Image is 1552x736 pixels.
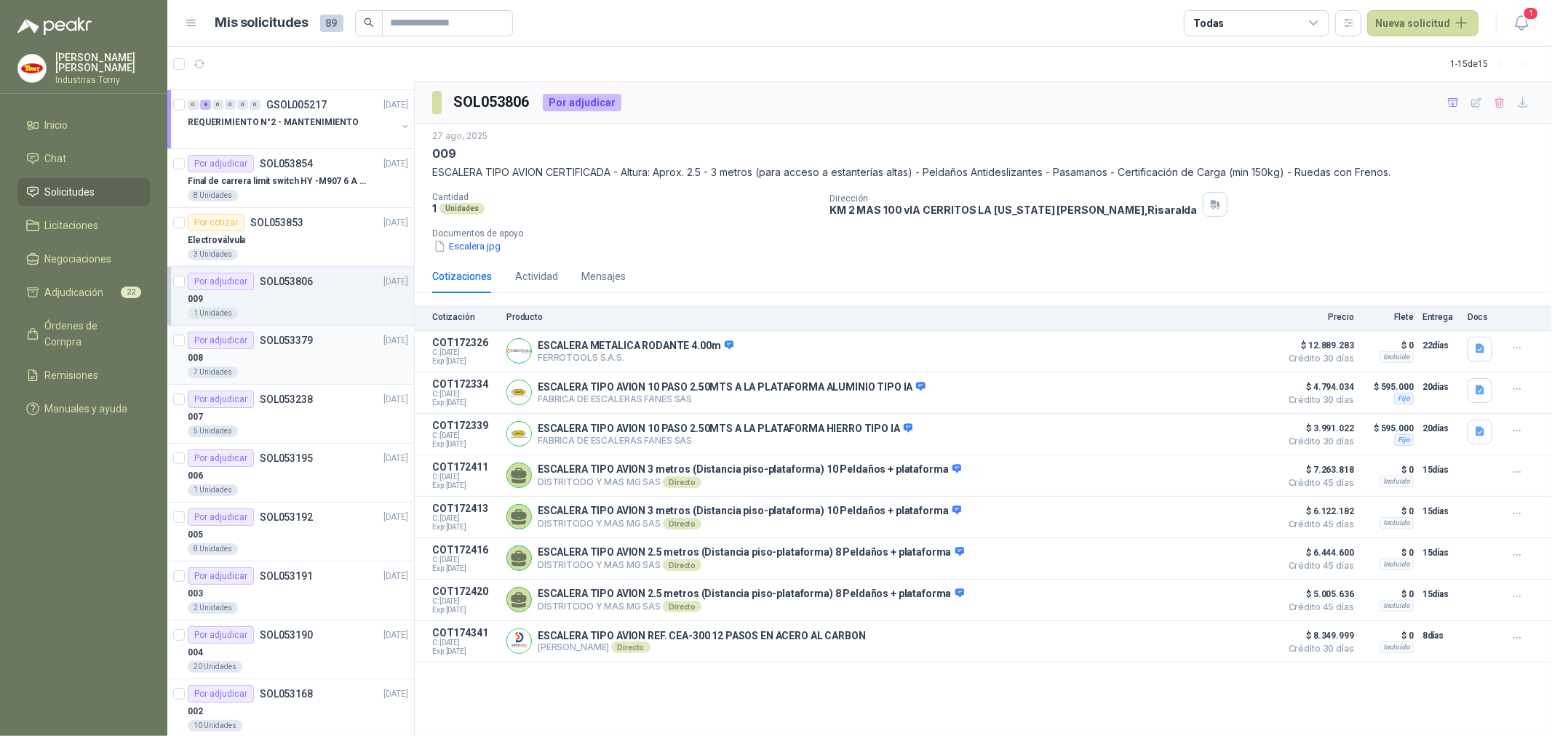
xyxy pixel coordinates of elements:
span: $ 7.263.818 [1281,461,1354,479]
div: Por adjudicar [188,508,254,526]
p: ESCALERA TIPO AVION REF. CEA-300 12 PASOS EN ACERO AL CARBON [538,630,866,641]
span: 89 [320,15,343,32]
span: Exp: [DATE] [432,440,498,449]
div: Mensajes [581,268,626,284]
p: $ 0 [1363,337,1414,354]
p: 15 días [1422,503,1459,520]
div: 8 Unidades [188,190,238,201]
p: DISTRITODO Y MAS MG SAS [538,601,964,612]
div: 3 Unidades [188,249,238,260]
span: Crédito 30 días [1281,396,1354,404]
div: Incluido [1380,559,1414,570]
p: $ 0 [1363,503,1414,520]
div: 1 - 15 de 15 [1450,52,1535,76]
p: COT172413 [432,503,498,514]
p: 004 [188,646,203,660]
p: COT172326 [432,337,498,348]
div: Por adjudicar [188,449,254,467]
div: 0 [250,100,260,110]
p: KM 2 MAS 100 vIA CERRITOS LA [US_STATE] [PERSON_NAME] , Risaralda [829,204,1197,216]
p: Dirección [829,193,1197,204]
a: Por adjudicarSOL053379[DATE] 0087 Unidades [167,326,414,385]
p: SOL053191 [260,571,313,581]
div: 0 [237,100,248,110]
span: Chat [45,151,67,167]
span: $ 5.005.636 [1281,585,1354,603]
span: Exp: [DATE] [432,564,498,573]
p: ESCALERA TIPO AVION 2.5 metros (Distancia piso-plataforma) 8 Peldaños + plataforma [538,588,964,601]
p: COT174341 [432,627,498,639]
p: Electroválvula [188,233,245,247]
p: 15 días [1422,461,1459,479]
span: Exp: [DATE] [432,647,498,656]
div: 8 Unidades [188,543,238,555]
p: [DATE] [383,98,408,112]
span: C: [DATE] [432,514,498,523]
p: [DATE] [383,687,408,701]
a: Órdenes de Compra [17,312,150,356]
img: Company Logo [507,629,531,653]
span: $ 3.991.022 [1281,420,1354,437]
p: [PERSON_NAME] [538,641,866,653]
p: COT172416 [432,544,498,556]
div: Por adjudicar [188,685,254,703]
p: [DATE] [383,569,408,583]
div: Fijo [1394,393,1414,404]
p: 8 días [1422,627,1459,644]
p: 22 días [1422,337,1459,354]
p: $ 0 [1363,461,1414,479]
p: 15 días [1422,544,1459,561]
p: $ 595.000 [1363,420,1414,437]
p: ESCALERA METALICA RODANTE 4.00m [538,340,733,353]
p: COT172420 [432,585,498,597]
span: Licitaciones [45,217,99,233]
div: Unidades [439,203,485,215]
div: Incluido [1380,351,1414,363]
a: 0 8 0 0 0 0 GSOL005217[DATE] REQUERIMIENTO N°2 - MANTENIMIENTO [188,96,411,143]
span: Remisiones [45,367,99,383]
img: Company Logo [507,380,531,404]
p: 008 [188,351,203,365]
div: Directo [611,641,650,653]
p: COT172334 [432,378,498,390]
div: 7 Unidades [188,367,238,378]
p: Cotización [432,312,498,322]
p: 003 [188,587,203,601]
div: Fijo [1394,434,1414,446]
img: Company Logo [507,339,531,363]
p: SOL053806 [260,276,313,287]
p: $ 0 [1363,585,1414,603]
p: [DATE] [383,511,408,524]
span: Exp: [DATE] [432,606,498,615]
span: $ 4.794.034 [1281,378,1354,396]
div: 0 [225,100,236,110]
p: 15 días [1422,585,1459,603]
div: 1 Unidades [188,484,238,496]
span: C: [DATE] [432,556,498,564]
a: Licitaciones [17,212,150,239]
span: C: [DATE] [432,597,498,606]
a: Remisiones [17,361,150,389]
div: Todas [1193,15,1224,31]
p: [DATE] [383,393,408,407]
span: Exp: [DATE] [432,357,498,366]
p: [PERSON_NAME] [PERSON_NAME] [55,52,150,73]
div: Por adjudicar [188,273,254,290]
a: Por adjudicarSOL053238[DATE] 0075 Unidades [167,385,414,444]
p: FERROTOOLS S.A.S. [538,352,733,363]
p: COT172339 [432,420,498,431]
p: SOL053195 [260,453,313,463]
p: [DATE] [383,628,408,642]
a: Adjudicación22 [17,279,150,306]
span: $ 6.444.600 [1281,544,1354,561]
span: Exp: [DATE] [432,481,498,490]
a: Negociaciones [17,245,150,273]
a: Inicio [17,111,150,139]
div: Por adjudicar [188,155,254,172]
p: [DATE] [383,334,408,348]
p: SOL053379 [260,335,313,345]
a: Solicitudes [17,178,150,206]
p: ESCALERA TIPO AVION 3 metros (Distancia piso-plataforma) 10 Peldaños + plataforma [538,463,961,476]
span: Crédito 30 días [1281,644,1354,653]
p: Final de carrera limit switch HY -M907 6 A - 250 V a.c [188,175,369,188]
